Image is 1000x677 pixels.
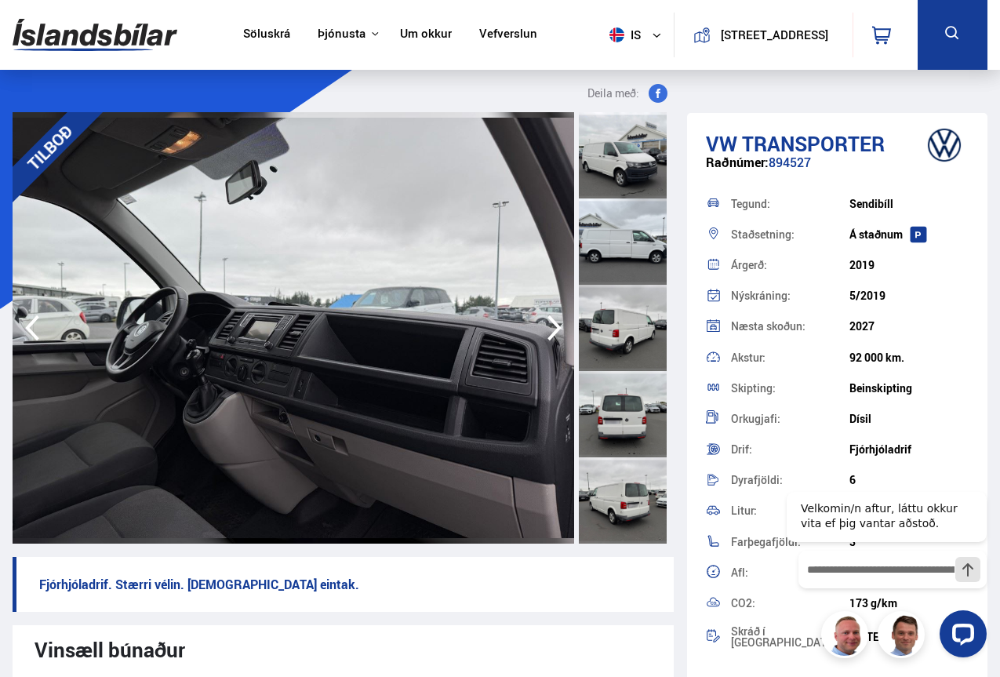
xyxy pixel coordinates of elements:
[731,260,850,271] div: Árgerð:
[706,154,769,171] span: Raðnúmer:
[731,413,850,424] div: Orkugjafi:
[706,155,969,186] div: 894527
[587,84,639,103] span: Deila með:
[479,27,537,43] a: Vefverslun
[717,28,832,42] button: [STREET_ADDRESS]
[13,112,574,544] img: 3517642.jpeg
[35,638,652,661] div: Vinsæll búnaður
[849,228,969,241] div: Á staðnum
[731,444,850,455] div: Drif:
[603,12,674,58] button: is
[913,121,976,169] img: brand logo
[581,84,674,103] button: Deila með:
[731,567,850,578] div: Afl:
[849,289,969,302] div: 5/2019
[849,259,969,271] div: 2019
[731,290,850,301] div: Nýskráning:
[742,129,885,158] span: Transporter
[243,27,290,43] a: Söluskrá
[731,198,850,209] div: Tegund:
[318,27,365,42] button: Þjónusta
[603,27,642,42] span: is
[849,320,969,333] div: 2027
[849,443,969,456] div: Fjórhjóladrif
[849,413,969,425] div: Dísil
[731,475,850,486] div: Dyrafjöldi:
[706,129,737,158] span: VW
[13,9,177,60] img: G0Ugv5HjCgRt.svg
[731,505,850,516] div: Litur:
[731,321,850,332] div: Næsta skoðun:
[849,198,969,210] div: Sendibíll
[731,537,850,548] div: Farþegafjöldi:
[774,463,993,670] iframe: LiveChat chat widget
[731,598,850,609] div: CO2:
[849,382,969,395] div: Beinskipting
[731,229,850,240] div: Staðsetning:
[400,27,452,43] a: Um okkur
[609,27,624,42] img: svg+xml;base64,PHN2ZyB4bWxucz0iaHR0cDovL3d3dy53My5vcmcvMjAwMC9zdmciIHdpZHRoPSI1MTIiIGhlaWdodD0iNT...
[849,351,969,364] div: 92 000 km.
[731,383,850,394] div: Skipting:
[731,626,850,648] div: Skráð í [GEOGRAPHIC_DATA]:
[683,13,843,57] a: [STREET_ADDRESS]
[13,557,674,612] p: Fjórhjóladrif. Stærri vélin. [DEMOGRAPHIC_DATA] eintak.
[731,352,850,363] div: Akstur:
